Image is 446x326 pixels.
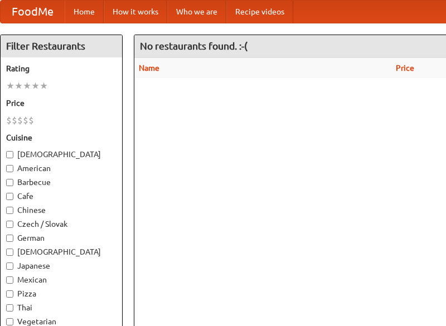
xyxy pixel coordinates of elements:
input: [DEMOGRAPHIC_DATA] [6,249,13,256]
li: $ [17,114,23,126]
a: Name [139,64,159,72]
input: Vegetarian [6,318,13,325]
h5: Cuisine [6,132,117,143]
label: Thai [6,302,117,313]
li: ★ [23,80,31,92]
input: American [6,165,13,172]
a: FoodMe [1,1,65,23]
label: Czech / Slovak [6,218,117,230]
li: $ [28,114,34,126]
h5: Price [6,98,117,109]
a: Who we are [167,1,226,23]
li: $ [6,114,12,126]
label: [DEMOGRAPHIC_DATA] [6,149,117,160]
li: $ [23,114,28,126]
label: Chinese [6,205,117,216]
input: Japanese [6,262,13,270]
label: [DEMOGRAPHIC_DATA] [6,246,117,257]
a: Recipe videos [226,1,293,23]
li: $ [12,114,17,126]
a: How it works [104,1,167,23]
li: ★ [14,80,23,92]
label: Mexican [6,274,117,285]
ng-pluralize: No restaurants found. :-( [140,41,248,51]
label: German [6,232,117,244]
input: Czech / Slovak [6,221,13,228]
input: [DEMOGRAPHIC_DATA] [6,151,13,158]
label: American [6,163,117,174]
a: Home [65,1,104,23]
label: Barbecue [6,177,117,188]
li: ★ [6,80,14,92]
input: Cafe [6,193,13,200]
input: Barbecue [6,179,13,186]
h4: Filter Restaurants [1,35,122,57]
label: Japanese [6,260,117,271]
label: Pizza [6,288,117,299]
li: ★ [40,80,48,92]
input: German [6,235,13,242]
li: ★ [31,80,40,92]
label: Cafe [6,191,117,202]
h5: Rating [6,63,117,74]
input: Mexican [6,276,13,284]
input: Pizza [6,290,13,298]
input: Chinese [6,207,13,214]
a: Price [396,64,414,72]
input: Thai [6,304,13,312]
